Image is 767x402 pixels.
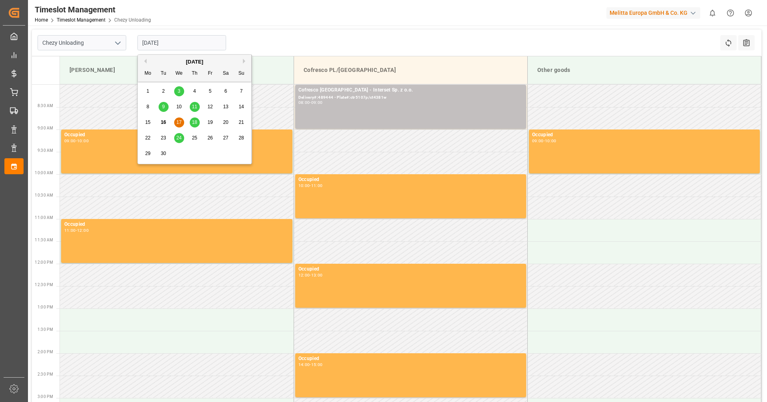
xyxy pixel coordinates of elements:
[190,117,200,127] div: Choose Thursday, September 18th, 2025
[532,139,544,143] div: 09:00
[143,102,153,112] div: Choose Monday, September 8th, 2025
[64,229,76,232] div: 11:00
[159,86,169,96] div: Choose Tuesday, September 2nd, 2025
[703,4,721,22] button: show 0 new notifications
[223,104,228,109] span: 13
[207,119,213,125] span: 19
[238,119,244,125] span: 21
[176,119,181,125] span: 17
[236,133,246,143] div: Choose Sunday, September 28th, 2025
[193,88,196,94] span: 4
[311,273,323,277] div: 13:00
[35,238,53,242] span: 11:30 AM
[35,171,53,175] span: 10:00 AM
[606,7,700,19] div: Melitta Europa GmbH & Co. KG
[532,131,757,139] div: Occupied
[111,37,123,49] button: open menu
[310,184,311,187] div: -
[38,35,126,50] input: Type to search/select
[240,88,243,94] span: 7
[225,88,227,94] span: 6
[174,133,184,143] div: Choose Wednesday, September 24th, 2025
[174,86,184,96] div: Choose Wednesday, September 3rd, 2025
[205,69,215,79] div: Fr
[298,176,523,184] div: Occupied
[66,63,287,78] div: [PERSON_NAME]
[159,133,169,143] div: Choose Tuesday, September 23rd, 2025
[236,69,246,79] div: Su
[221,86,231,96] div: Choose Saturday, September 6th, 2025
[161,135,166,141] span: 23
[190,69,200,79] div: Th
[147,104,149,109] span: 8
[221,117,231,127] div: Choose Saturday, September 20th, 2025
[190,86,200,96] div: Choose Thursday, September 4th, 2025
[38,126,53,130] span: 9:00 AM
[207,104,213,109] span: 12
[311,101,323,104] div: 09:00
[143,117,153,127] div: Choose Monday, September 15th, 2025
[190,133,200,143] div: Choose Thursday, September 25th, 2025
[64,139,76,143] div: 09:00
[38,372,53,376] span: 2:30 PM
[159,102,169,112] div: Choose Tuesday, September 9th, 2025
[209,88,212,94] span: 5
[298,184,310,187] div: 10:00
[310,101,311,104] div: -
[298,355,523,363] div: Occupied
[35,4,151,16] div: Timeslot Management
[64,131,289,139] div: Occupied
[143,133,153,143] div: Choose Monday, September 22nd, 2025
[606,5,703,20] button: Melitta Europa GmbH & Co. KG
[162,88,165,94] span: 2
[159,149,169,159] div: Choose Tuesday, September 30th, 2025
[76,229,77,232] div: -
[138,58,251,66] div: [DATE]
[238,104,244,109] span: 14
[205,133,215,143] div: Choose Friday, September 26th, 2025
[161,119,166,125] span: 16
[174,102,184,112] div: Choose Wednesday, September 10th, 2025
[205,86,215,96] div: Choose Friday, September 5th, 2025
[311,363,323,366] div: 15:00
[143,149,153,159] div: Choose Monday, September 29th, 2025
[205,117,215,127] div: Choose Friday, September 19th, 2025
[145,119,150,125] span: 15
[310,273,311,277] div: -
[223,135,228,141] span: 27
[238,135,244,141] span: 28
[64,221,289,229] div: Occupied
[159,117,169,127] div: Choose Tuesday, September 16th, 2025
[178,88,181,94] span: 3
[35,215,53,220] span: 11:00 AM
[176,104,181,109] span: 10
[38,103,53,108] span: 8:30 AM
[310,363,311,366] div: -
[38,327,53,332] span: 1:30 PM
[221,133,231,143] div: Choose Saturday, September 27th, 2025
[298,363,310,366] div: 14:00
[176,135,181,141] span: 24
[205,102,215,112] div: Choose Friday, September 12th, 2025
[162,104,165,109] span: 9
[298,273,310,277] div: 12:00
[140,84,249,161] div: month 2025-09
[38,350,53,354] span: 2:00 PM
[143,69,153,79] div: Mo
[174,117,184,127] div: Choose Wednesday, September 17th, 2025
[300,63,521,78] div: Cofresco PL/[GEOGRAPHIC_DATA]
[145,151,150,156] span: 29
[207,135,213,141] span: 26
[298,94,523,101] div: Delivery#:489444 - Plate#:ctr5107p/ct4381w
[721,4,739,22] button: Help Center
[147,88,149,94] span: 1
[236,102,246,112] div: Choose Sunday, September 14th, 2025
[161,151,166,156] span: 30
[143,86,153,96] div: Choose Monday, September 1st, 2025
[35,283,53,287] span: 12:30 PM
[192,135,197,141] span: 25
[77,229,89,232] div: 12:00
[38,394,53,399] span: 3:00 PM
[145,135,150,141] span: 22
[192,119,197,125] span: 18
